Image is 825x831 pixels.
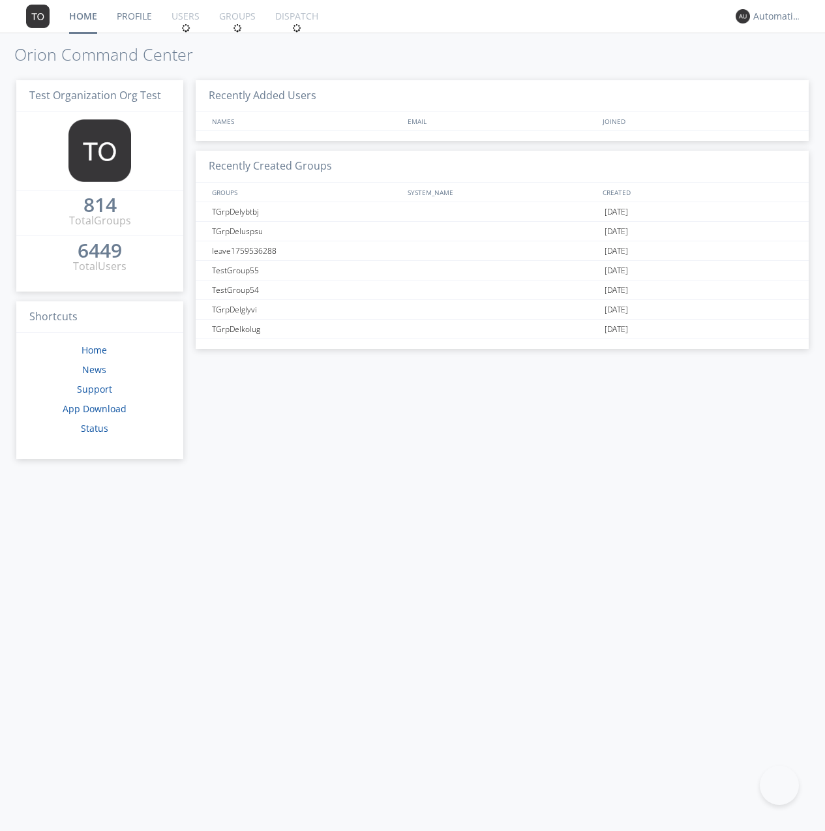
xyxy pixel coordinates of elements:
a: TGrpDelkolug[DATE] [196,320,809,339]
div: NAMES [209,112,400,130]
span: Test Organization Org Test [29,88,161,102]
div: TGrpDeluspsu [209,222,403,241]
img: spin.svg [292,23,301,33]
a: TestGroup54[DATE] [196,280,809,300]
a: TestGroup55[DATE] [196,261,809,280]
span: [DATE] [605,241,628,261]
span: [DATE] [605,280,628,300]
a: 6449 [78,244,122,259]
div: Total Users [73,259,127,274]
span: [DATE] [605,261,628,280]
a: leave1759536288[DATE] [196,241,809,261]
a: 814 [83,198,117,213]
img: spin.svg [181,23,190,33]
div: SYSTEM_NAME [404,183,600,202]
div: Total Groups [69,213,131,228]
div: TestGroup55 [209,261,403,280]
div: GROUPS [209,183,400,202]
span: [DATE] [605,202,628,222]
a: Status [81,422,108,434]
div: 814 [83,198,117,211]
a: TGrpDelybtbj[DATE] [196,202,809,222]
div: TGrpDelkolug [209,320,403,339]
span: [DATE] [605,320,628,339]
img: 373638.png [68,119,131,182]
img: 373638.png [736,9,750,23]
iframe: Toggle Customer Support [760,766,799,805]
h3: Recently Added Users [196,80,809,112]
div: Automation+0004 [753,10,802,23]
span: [DATE] [605,300,628,320]
div: TGrpDelglyvi [209,300,403,319]
div: 6449 [78,244,122,257]
div: TestGroup54 [209,280,403,299]
h3: Recently Created Groups [196,151,809,183]
img: spin.svg [233,23,242,33]
img: 373638.png [26,5,50,28]
div: leave1759536288 [209,241,403,260]
a: Support [77,383,112,395]
h3: Shortcuts [16,301,183,333]
div: CREATED [599,183,796,202]
a: News [82,363,106,376]
div: TGrpDelybtbj [209,202,403,221]
a: Home [82,344,107,356]
a: App Download [63,402,127,415]
div: JOINED [599,112,796,130]
a: TGrpDelglyvi[DATE] [196,300,809,320]
a: TGrpDeluspsu[DATE] [196,222,809,241]
div: EMAIL [404,112,600,130]
span: [DATE] [605,222,628,241]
